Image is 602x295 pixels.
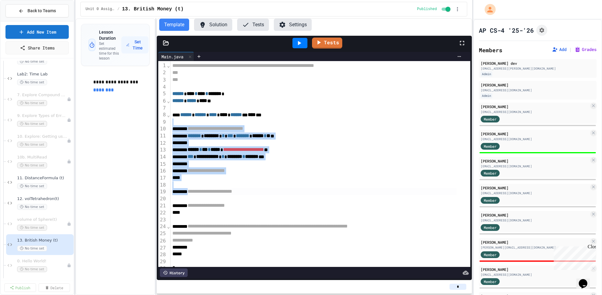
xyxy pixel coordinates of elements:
[481,164,589,169] div: [EMAIL_ADDRESS][DOMAIN_NAME]
[158,258,167,265] div: 29
[484,225,497,230] span: Member
[17,259,67,264] span: 0. Hello World!
[17,155,67,160] span: 10b. MultiRead
[237,19,269,31] button: Tests
[17,162,47,168] span: No time set
[158,52,194,61] div: Main.java
[481,218,589,223] div: [EMAIL_ADDRESS][DOMAIN_NAME]
[17,142,47,147] span: No time set
[481,267,589,272] div: [PERSON_NAME]
[117,7,119,12] span: /
[417,5,452,13] div: Content is published and visible to students
[158,182,167,188] div: 18
[158,53,186,60] div: Main.java
[67,222,71,226] div: Unpublished
[481,131,589,137] div: [PERSON_NAME]
[417,7,437,12] span: Published
[159,19,189,31] button: Template
[481,110,589,114] div: [EMAIL_ADDRESS][DOMAIN_NAME]
[574,46,596,53] button: Grades
[479,26,534,35] h1: AP CS-4 '25-'26
[274,19,312,31] button: Settings
[39,283,70,292] a: Delete
[158,62,167,69] div: 1
[478,2,497,16] div: My Account
[481,212,589,218] div: [PERSON_NAME]
[481,82,595,88] div: [PERSON_NAME]
[576,271,596,289] iframe: chat widget
[158,168,167,175] div: 16
[481,185,589,191] div: [PERSON_NAME]
[99,29,121,41] h3: Lesson Duration
[160,268,188,277] div: History
[551,244,596,270] iframe: chat widget
[158,265,167,272] div: 30
[67,118,71,122] div: Unpublished
[481,191,589,195] div: [EMAIL_ADDRESS][DOMAIN_NAME]
[484,116,497,122] span: Member
[484,144,497,149] span: Member
[17,121,47,127] span: No time set
[158,147,167,154] div: 13
[158,105,167,111] div: 7
[158,161,167,168] div: 15
[158,119,167,126] div: 9
[158,133,167,140] div: 11
[481,66,595,71] div: [EMAIL_ADDRESS][PERSON_NAME][DOMAIN_NAME]
[17,196,72,202] span: 12. volTetrahedron(t)
[17,217,67,222] span: volume of Sphere(t)
[158,217,167,223] div: 23
[158,195,167,202] div: 20
[17,246,47,251] span: No time set
[158,175,167,181] div: 17
[194,19,232,31] button: Solution
[17,225,47,231] span: No time set
[481,71,492,77] div: Admin
[158,251,167,258] div: 28
[481,137,589,141] div: [EMAIL_ADDRESS][DOMAIN_NAME]
[17,266,47,272] span: No time set
[17,176,72,181] span: 11. DistanceFormula (t)
[67,97,71,101] div: Unpublished
[481,158,589,164] div: [PERSON_NAME]
[17,93,67,98] span: 7. Explore Compound Assgt Operators
[484,252,497,257] span: Member
[158,230,167,237] div: 25
[17,183,47,189] span: No time set
[4,283,36,292] a: Publish
[481,93,492,98] div: Admin
[17,113,67,118] span: 9. Explore Types of Errors
[481,245,589,250] div: [PERSON_NAME][EMAIL_ADDRESS][DOMAIN_NAME]
[167,98,171,104] span: Fold line
[86,7,115,12] span: Unit 0 Assignments
[167,224,171,229] span: Fold line
[167,63,171,68] span: Fold line
[67,159,71,164] div: Unpublished
[312,38,342,49] a: Tests
[67,139,71,143] div: Unpublished
[158,223,167,230] div: 24
[484,279,497,284] span: Member
[481,272,589,277] div: [EMAIL_ADDRESS][DOMAIN_NAME]
[6,41,69,54] a: Share Items
[158,111,167,118] div: 8
[484,170,497,176] span: Member
[6,25,69,39] a: Add New Item
[552,46,567,53] button: Add
[17,79,47,85] span: No time set
[17,134,67,139] span: 10. Explore: Getting user Input
[99,41,121,61] p: Set estimated time for this lesson
[17,238,72,243] span: 13. British Money (t)
[158,188,167,195] div: 19
[158,245,167,251] div: 27
[536,25,547,36] button: Assignment Settings
[158,77,167,84] div: 3
[158,84,167,90] div: 4
[479,46,502,54] h2: Members
[17,72,72,77] span: Lab2: Time Lab
[158,69,167,76] div: 2
[17,204,47,210] span: No time set
[481,239,589,245] div: [PERSON_NAME]
[481,88,595,93] div: [EMAIL_ADDRESS][DOMAIN_NAME]
[158,98,167,105] div: 6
